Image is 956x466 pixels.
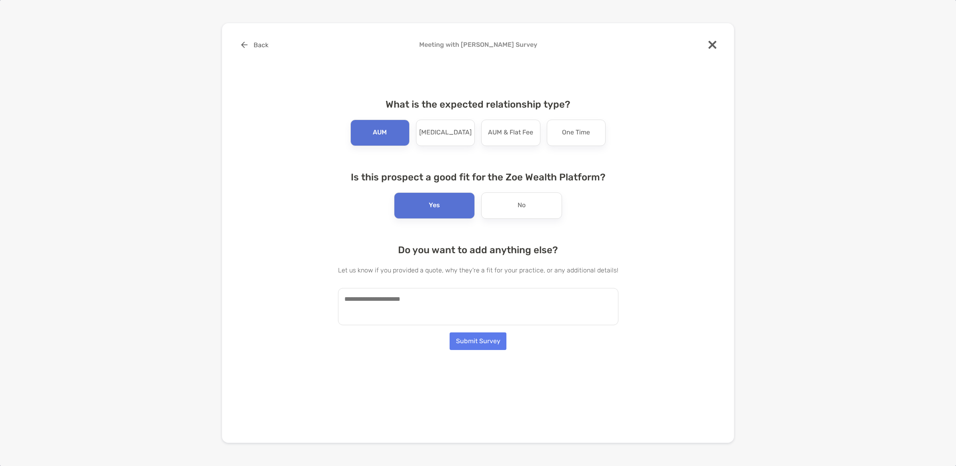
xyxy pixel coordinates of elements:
h4: What is the expected relationship type? [338,99,618,110]
p: No [518,199,526,212]
p: Let us know if you provided a quote, why they're a fit for your practice, or any additional details! [338,265,618,275]
h4: Do you want to add anything else? [338,244,618,256]
p: [MEDICAL_DATA] [419,126,472,139]
img: close modal [708,41,716,49]
button: Back [235,36,274,54]
button: Submit Survey [450,332,506,350]
p: One Time [562,126,590,139]
h4: Meeting with [PERSON_NAME] Survey [235,41,721,48]
p: AUM & Flat Fee [488,126,533,139]
p: Yes [429,199,440,212]
img: button icon [241,42,248,48]
p: AUM [373,126,387,139]
h4: Is this prospect a good fit for the Zoe Wealth Platform? [338,172,618,183]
